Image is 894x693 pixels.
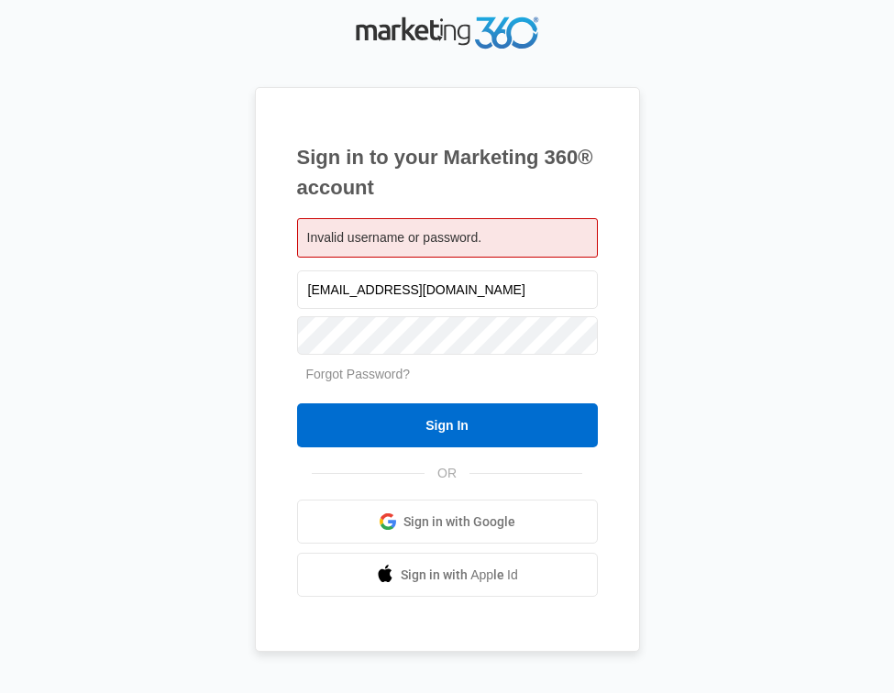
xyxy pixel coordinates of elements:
a: Sign in with Apple Id [297,553,598,597]
input: Sign In [297,403,598,447]
a: Sign in with Google [297,500,598,544]
a: Forgot Password? [306,367,411,381]
span: Sign in with Google [403,512,515,532]
span: Invalid username or password. [307,230,482,245]
h1: Sign in to your Marketing 360® account [297,142,598,203]
span: OR [425,464,469,483]
span: Sign in with Apple Id [401,566,518,585]
input: Email [297,270,598,309]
